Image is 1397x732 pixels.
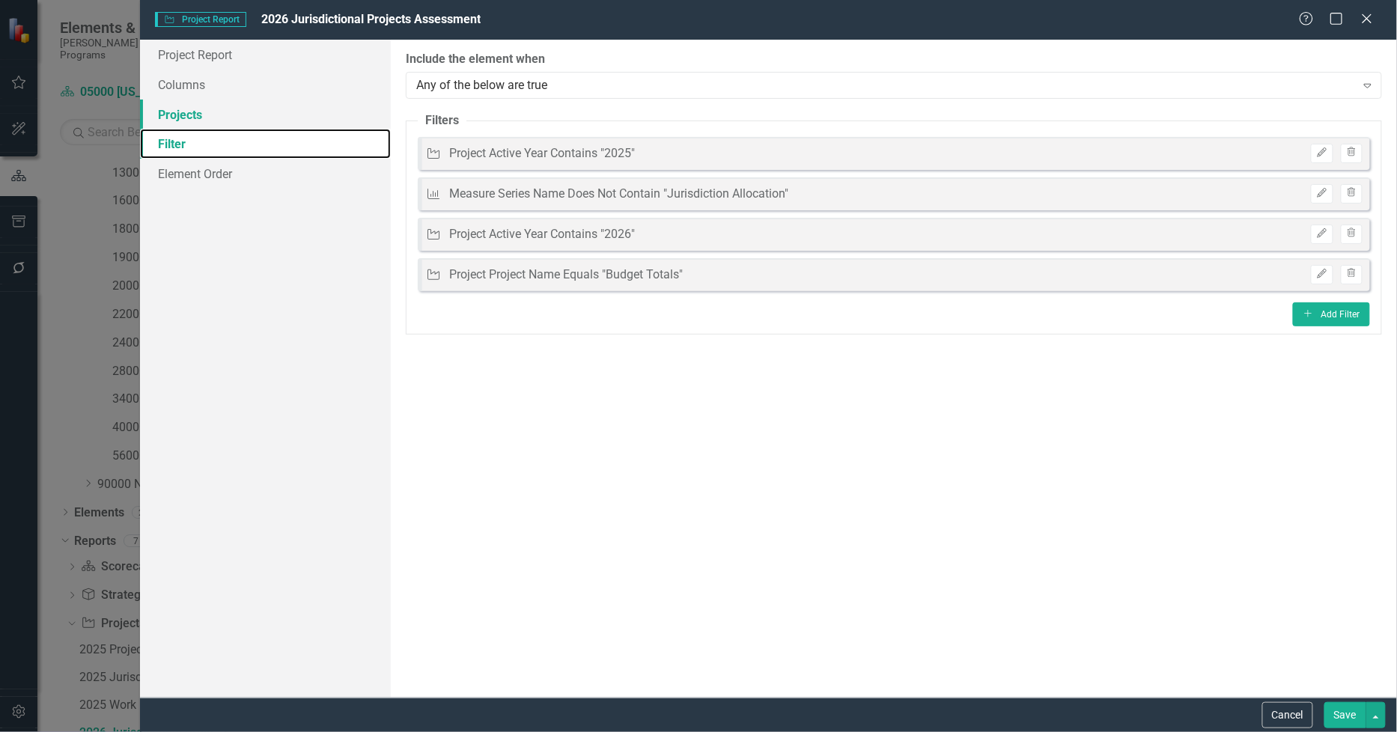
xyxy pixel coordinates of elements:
label: Include the element when [406,51,1382,68]
a: Filter [140,129,392,159]
button: Add Filter [1293,302,1370,326]
div: Project Active Year Contains "2026" [449,226,635,243]
div: Project Active Year Contains "2025" [449,145,635,162]
a: Project Report [140,40,392,70]
a: Element Order [140,159,392,189]
div: Project Project Name Equals "Budget Totals" [449,266,683,284]
div: Measure Series Name Does Not Contain "Jurisdiction Allocation" [449,186,788,203]
span: 2026 Jurisdictional Projects Assessment [261,12,481,26]
a: Projects [140,100,392,129]
button: Save [1324,702,1366,728]
button: Cancel [1262,702,1313,728]
span: Project Report [155,12,246,27]
div: Any of the below are true [416,76,1355,94]
a: Columns [140,70,392,100]
legend: Filters [418,112,466,129]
